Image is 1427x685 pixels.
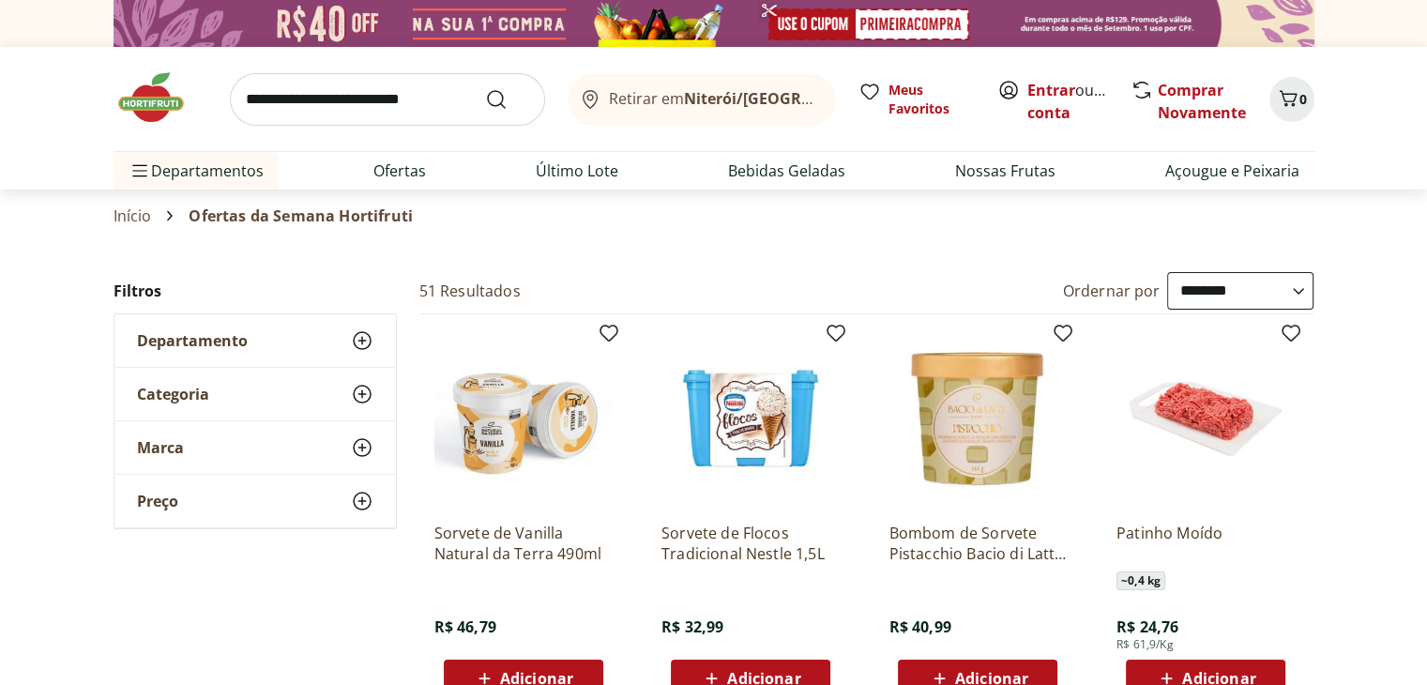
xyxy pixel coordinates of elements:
[661,616,723,637] span: R$ 32,99
[434,329,613,508] img: Sorvete de Vanilla Natural da Terra 490ml
[1116,616,1178,637] span: R$ 24,76
[114,272,397,310] h2: Filtros
[129,148,264,193] span: Departamentos
[137,492,178,510] span: Preço
[114,368,396,420] button: Categoria
[1116,329,1295,508] img: Patinho Moído
[114,314,396,367] button: Departamento
[137,385,209,403] span: Categoria
[661,523,840,564] a: Sorvete de Flocos Tradicional Nestle 1,5L
[1027,79,1111,124] span: ou
[114,475,396,527] button: Preço
[858,81,975,118] a: Meus Favoritos
[485,88,530,111] button: Submit Search
[536,160,618,182] a: Último Lote
[1063,281,1161,301] label: Ordernar por
[434,616,496,637] span: R$ 46,79
[114,421,396,474] button: Marca
[1165,160,1299,182] a: Açougue e Peixaria
[888,616,950,637] span: R$ 40,99
[230,73,545,126] input: search
[1116,571,1165,590] span: ~ 0,4 kg
[609,90,816,107] span: Retirar em
[419,281,521,301] h2: 51 Resultados
[1269,77,1314,122] button: Carrinho
[137,331,248,350] span: Departamento
[1299,90,1307,108] span: 0
[888,329,1067,508] img: Bombom de Sorvete Pistacchio Bacio di Latte 144g
[661,329,840,508] img: Sorvete de Flocos Tradicional Nestle 1,5L
[684,88,898,109] b: Niterói/[GEOGRAPHIC_DATA]
[568,73,836,126] button: Retirar emNiterói/[GEOGRAPHIC_DATA]
[373,160,426,182] a: Ofertas
[1027,80,1131,123] a: Criar conta
[1027,80,1075,100] a: Entrar
[189,207,412,224] span: Ofertas da Semana Hortifruti
[888,523,1067,564] a: Bombom de Sorvete Pistacchio Bacio di Latte 144g
[1116,637,1174,652] span: R$ 61,9/Kg
[955,160,1055,182] a: Nossas Frutas
[137,438,184,457] span: Marca
[114,69,207,126] img: Hortifruti
[888,81,975,118] span: Meus Favoritos
[434,523,613,564] a: Sorvete de Vanilla Natural da Terra 490ml
[728,160,845,182] a: Bebidas Geladas
[1116,523,1295,564] a: Patinho Moído
[129,148,151,193] button: Menu
[114,207,152,224] a: Início
[1158,80,1246,123] a: Comprar Novamente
